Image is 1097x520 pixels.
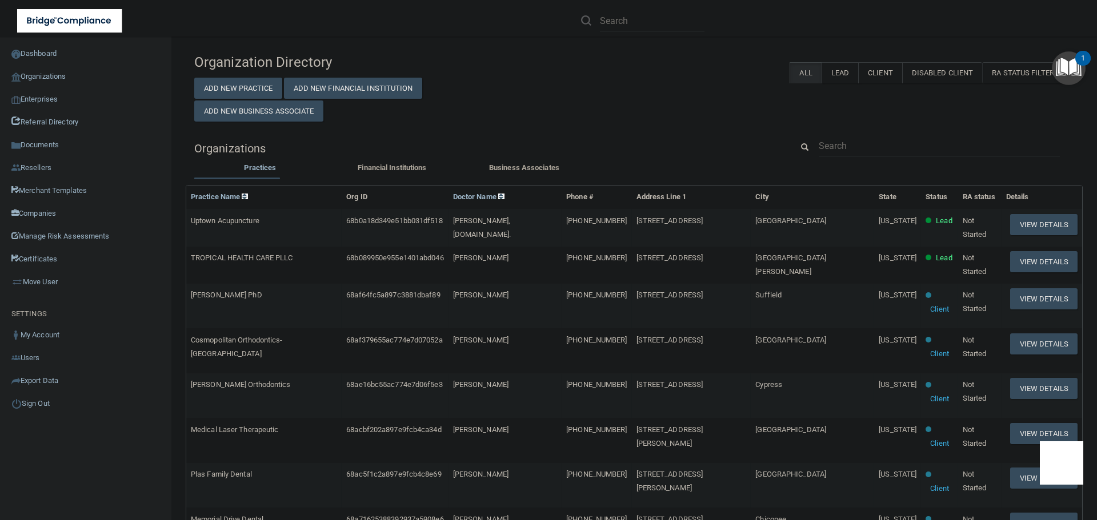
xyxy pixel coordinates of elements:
label: Financial Institutions [332,161,453,175]
span: 68ae16bc55ac774e7d06f5e3 [346,380,442,389]
th: City [751,186,874,209]
span: [PHONE_NUMBER] [566,253,627,262]
li: Business Associate [458,161,590,178]
span: [PHONE_NUMBER] [566,380,627,389]
h5: Organizations [194,142,775,155]
button: View Details [1010,423,1078,444]
span: [GEOGRAPHIC_DATA][PERSON_NAME] [755,253,826,276]
span: [PHONE_NUMBER] [566,291,627,299]
span: Not Started [963,425,987,448]
span: Not Started [963,291,987,313]
img: ic-search.3b580494.png [581,15,591,26]
button: View Details [1010,467,1078,489]
input: Search [819,135,1060,156]
img: ic_reseller.de258add.png [11,163,21,172]
span: [STREET_ADDRESS][PERSON_NAME] [636,425,703,448]
span: [US_STATE] [879,470,916,478]
span: [GEOGRAPHIC_DATA] [755,216,826,225]
label: Client [858,62,902,83]
span: [PERSON_NAME] [453,291,509,299]
span: [US_STATE] [879,336,916,344]
span: 68acbf202a897e9fcb4ca34d [346,425,441,434]
span: [STREET_ADDRESS] [636,291,703,299]
button: View Details [1010,288,1078,309]
a: Practice Name [191,192,248,201]
img: briefcase.64adab9b.png [11,276,23,288]
label: All [790,62,821,83]
button: Add New Practice [194,78,282,99]
span: [PERSON_NAME] Orthodontics [191,380,291,389]
label: Disabled Client [902,62,983,83]
span: [US_STATE] [879,291,916,299]
input: Search [600,10,704,31]
span: 68af379655ac774e7d07052a [346,336,442,344]
span: [PHONE_NUMBER] [566,216,627,225]
span: 68af64fc5a897c3881dbaf89 [346,291,440,299]
span: RA Status Filter [992,68,1065,77]
img: ic_power_dark.7ecde6b1.png [11,398,22,409]
iframe: Drift Widget Chat Controller [1040,441,1083,485]
label: Lead [822,62,858,83]
span: [STREET_ADDRESS][PERSON_NAME] [636,470,703,492]
img: organization-icon.f8decf85.png [11,72,21,82]
button: View Details [1010,333,1078,354]
th: Details [1002,186,1082,209]
span: [PERSON_NAME] PhD [191,291,262,299]
span: [PERSON_NAME] [453,425,509,434]
img: icon-users.e205127d.png [11,353,21,362]
button: View Details [1010,251,1078,272]
span: Not Started [963,336,987,358]
span: Suffield [755,291,782,299]
span: [GEOGRAPHIC_DATA] [755,336,826,344]
span: Practices [244,163,276,172]
span: [STREET_ADDRESS] [636,216,703,225]
p: Lead [936,251,952,265]
span: [PERSON_NAME] [453,336,509,344]
span: [GEOGRAPHIC_DATA] [755,425,826,434]
p: Client [930,347,949,361]
th: Org ID [342,186,448,209]
a: Doctor Name [453,192,505,201]
button: Add New Business Associate [194,100,323,122]
div: 1 [1081,58,1085,73]
p: Client [930,482,949,495]
span: Uptown Acupuncture [191,216,259,225]
button: View Details [1010,214,1078,235]
span: [STREET_ADDRESS] [636,336,703,344]
span: [US_STATE] [879,425,916,434]
img: icon-export.b9366987.png [11,376,21,385]
span: [US_STATE] [879,380,916,389]
span: [PERSON_NAME] [453,470,509,478]
th: Phone # [562,186,631,209]
span: [GEOGRAPHIC_DATA] [755,470,826,478]
h4: Organization Directory [194,55,476,70]
span: Plas Family Dental [191,470,252,478]
img: enterprise.0d942306.png [11,96,21,104]
span: Not Started [963,470,987,492]
p: Lead [936,214,952,228]
span: [PHONE_NUMBER] [566,470,627,478]
th: Address Line 1 [632,186,751,209]
label: Business Associates [464,161,584,175]
span: [US_STATE] [879,216,916,225]
img: ic_dashboard_dark.d01f4a41.png [11,50,21,59]
span: TROPICAL HEALTH CARE PLLC [191,253,293,262]
span: Cosmopolitan Orthodontics-[GEOGRAPHIC_DATA] [191,336,283,358]
span: Medical Laser Therapeutic [191,425,279,434]
span: Cypress [755,380,782,389]
button: View Details [1010,378,1078,399]
span: 68ac5f1c2a897e9fcb4c8e69 [346,470,441,478]
li: Financial Institutions [326,161,458,178]
p: Client [930,437,949,450]
p: Client [930,392,949,406]
th: State [874,186,921,209]
span: [PERSON_NAME] [453,253,509,262]
img: bridge_compliance_login_screen.278c3ca4.svg [17,9,122,33]
span: Not Started [963,380,987,402]
span: [PHONE_NUMBER] [566,336,627,344]
span: [STREET_ADDRESS] [636,253,703,262]
span: Business Associates [489,163,559,172]
span: 68b0a18d349e51bb031df518 [346,216,442,225]
th: RA status [958,186,1002,209]
li: Practices [194,161,326,178]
